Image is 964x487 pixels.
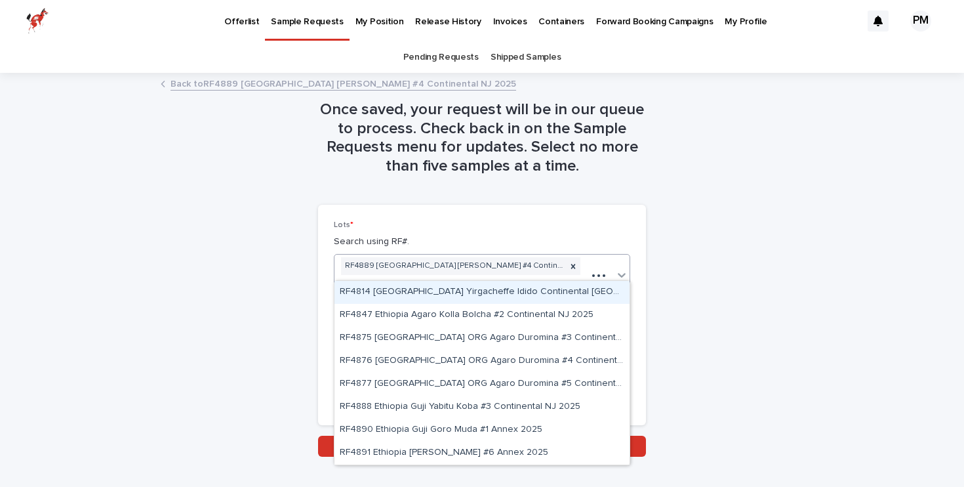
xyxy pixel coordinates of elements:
img: zttTXibQQrCfv9chImQE [26,8,49,34]
div: RF4876 Ethiopia ORG Agaro Duromina #4 Continental NJ 2025 [334,350,630,373]
div: RF4890 Ethiopia Guji Goro Muda #1 Annex 2025 [334,419,630,442]
a: Back toRF4889 [GEOGRAPHIC_DATA] [PERSON_NAME] #4 Continental NJ 2025 [171,75,516,91]
div: RF4891 Ethiopia Guji Gogogu #6 Annex 2025 [334,442,630,465]
div: PM [910,11,931,32]
span: Lots [334,221,353,229]
button: Save [318,436,646,457]
a: Shipped Samples [491,42,561,73]
div: RF4888 Ethiopia Guji Yabitu Koba #3 Continental NJ 2025 [334,396,630,419]
div: RF4847 Ethiopia Agaro Kolla Bolcha #2 Continental NJ 2025 [334,304,630,327]
p: Search using RF#. [334,235,630,249]
div: RF4889 [GEOGRAPHIC_DATA] [PERSON_NAME] #4 Continental NJ 2025 [341,257,566,275]
div: RF4877 Ethiopia ORG Agaro Duromina #5 Continental NJ 2025 [334,373,630,396]
div: RF4814 Ethiopia Yirgacheffe Idido Continental NJ 2025 [334,281,630,304]
a: Pending Requests [403,42,479,73]
h1: Once saved, your request will be in our queue to process. Check back in on the Sample Requests me... [318,100,646,176]
div: RF4875 Ethiopia ORG Agaro Duromina #3 Continental NJ 2025 [334,327,630,350]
